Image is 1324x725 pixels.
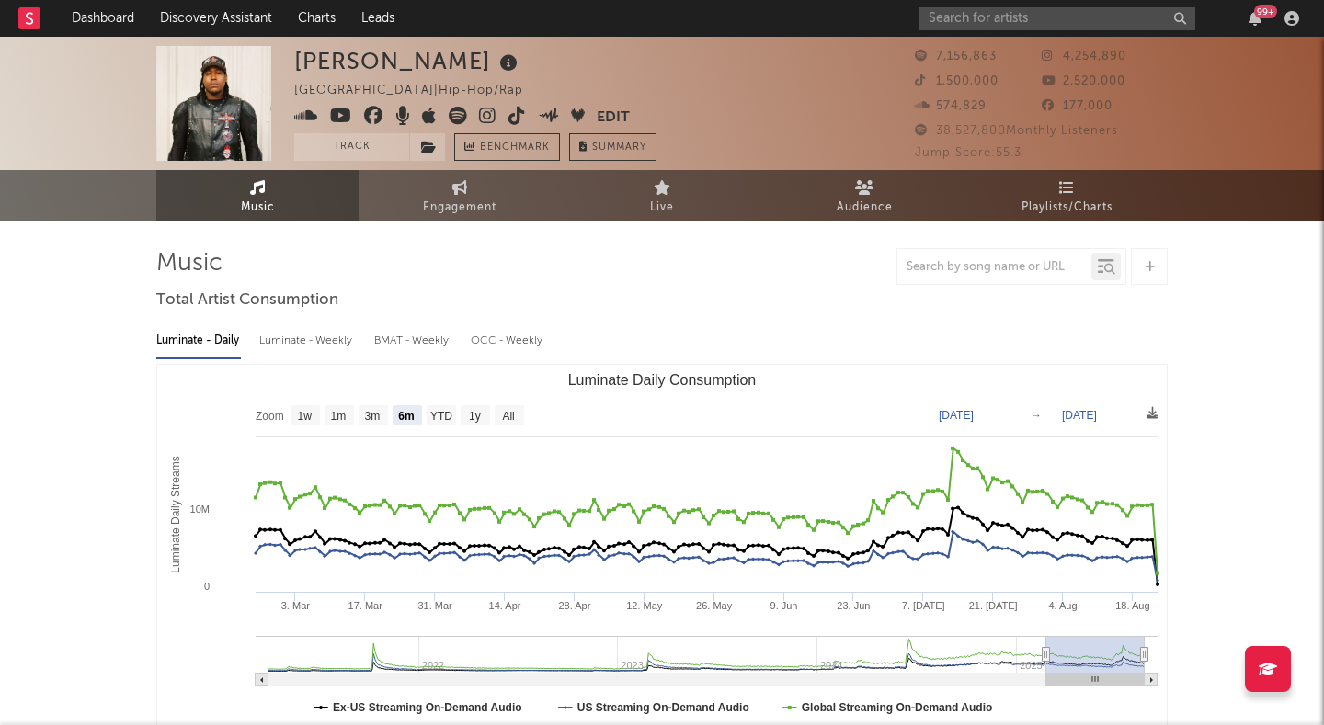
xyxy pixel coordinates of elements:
text: 10M [190,504,210,515]
text: 9. Jun [770,600,798,611]
span: Jump Score: 55.3 [915,147,1022,159]
text: US Streaming On-Demand Audio [577,701,749,714]
div: Luminate - Weekly [259,325,356,357]
text: Luminate Daily Consumption [568,372,757,388]
text: 4. Aug [1048,600,1077,611]
div: BMAT - Weekly [374,325,452,357]
text: 7. [DATE] [902,600,945,611]
button: Summary [569,133,656,161]
span: 177,000 [1042,100,1113,112]
text: 28. Apr [558,600,590,611]
span: Total Artist Consumption [156,289,338,312]
div: Luminate - Daily [156,325,241,357]
text: Luminate Daily Streams [169,456,182,572]
text: 1m [331,410,347,423]
span: 574,829 [915,100,987,112]
span: 2,520,000 [1042,75,1125,87]
text: [DATE] [939,409,974,422]
span: Benchmark [480,137,550,159]
span: Playlists/Charts [1022,197,1113,219]
a: Audience [763,170,965,221]
text: 3. Mar [281,600,311,611]
div: [PERSON_NAME] [294,46,522,76]
text: [DATE] [1062,409,1097,422]
button: Track [294,133,409,161]
text: → [1031,409,1042,422]
text: YTD [430,410,452,423]
text: 12. May [626,600,663,611]
a: Engagement [359,170,561,221]
text: 1w [298,410,313,423]
text: 17. Mar [348,600,383,611]
div: 99 + [1254,5,1277,18]
span: Summary [592,142,646,153]
span: Engagement [423,197,496,219]
text: 21. [DATE] [969,600,1018,611]
text: Global Streaming On-Demand Audio [802,701,993,714]
text: 14. Apr [489,600,521,611]
span: Audience [837,197,893,219]
text: 3m [365,410,381,423]
text: 31. Mar [417,600,452,611]
input: Search for artists [919,7,1195,30]
a: Benchmark [454,133,560,161]
text: 26. May [696,600,733,611]
a: Live [561,170,763,221]
span: Live [650,197,674,219]
span: 4,254,890 [1042,51,1126,62]
span: Music [241,197,275,219]
text: 23. Jun [837,600,870,611]
div: OCC - Weekly [471,325,544,357]
span: 1,500,000 [915,75,999,87]
a: Music [156,170,359,221]
input: Search by song name or URL [897,260,1091,275]
text: 18. Aug [1115,600,1149,611]
span: 38,527,800 Monthly Listeners [915,125,1118,137]
text: 6m [398,410,414,423]
a: Playlists/Charts [965,170,1168,221]
button: Edit [597,107,630,130]
text: 1y [469,410,481,423]
text: Ex-US Streaming On-Demand Audio [333,701,522,714]
text: All [502,410,514,423]
div: [GEOGRAPHIC_DATA] | Hip-Hop/Rap [294,80,544,102]
span: 7,156,863 [915,51,997,62]
text: 0 [204,581,210,592]
text: Zoom [256,410,284,423]
button: 99+ [1249,11,1261,26]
